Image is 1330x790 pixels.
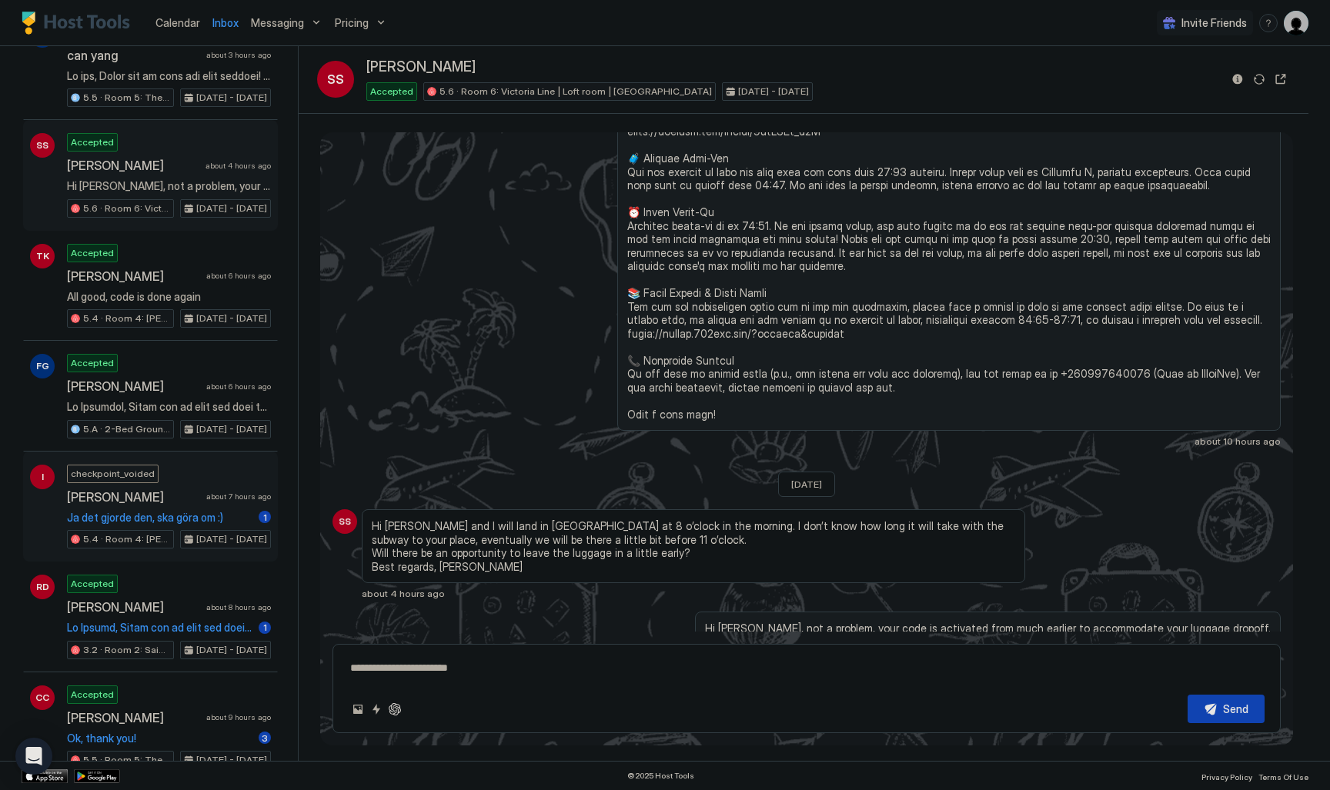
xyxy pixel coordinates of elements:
[212,15,239,31] a: Inbox
[1195,435,1281,447] span: about 10 hours ago
[22,12,137,35] a: Host Tools Logo
[83,532,170,546] span: 5.4 · Room 4: [PERSON_NAME][GEOGRAPHIC_DATA] | Large room | [PERSON_NAME]
[791,478,822,490] span: [DATE]
[71,135,114,149] span: Accepted
[372,519,1015,573] span: Hi [PERSON_NAME] and I will land in [GEOGRAPHIC_DATA] at 8 o’clock in the morning. I don’t know h...
[67,400,271,414] span: Lo Ipsumdol, Sitam con ad elit sed doei tempori! Ut'la etdolor ma aliq eni ad Minimv. Qu nost exe...
[67,48,200,63] span: can yang
[83,753,170,767] span: 5.5 · Room 5: The BFI | [GEOGRAPHIC_DATA]
[262,732,268,744] span: 3
[206,50,271,60] span: about 3 hours ago
[71,467,155,481] span: checkpoint_voided
[71,577,114,591] span: Accepted
[366,58,476,76] span: [PERSON_NAME]
[83,91,170,105] span: 5.5 · Room 5: The BFI | [GEOGRAPHIC_DATA]
[1223,701,1248,717] div: Send
[370,85,413,98] span: Accepted
[1258,768,1308,784] a: Terms Of Use
[738,85,809,98] span: [DATE] - [DATE]
[196,753,267,767] span: [DATE] - [DATE]
[67,511,252,525] span: Ja det gjorde den, ska göra om :)
[206,492,271,502] span: about 7 hours ago
[206,382,271,392] span: about 6 hours ago
[362,588,445,599] span: about 4 hours ago
[1259,14,1278,32] div: menu
[83,643,170,657] span: 3.2 · Room 2: Sainsbury's | Ground Floor | [GEOGRAPHIC_DATA]
[212,16,239,29] span: Inbox
[1201,768,1252,784] a: Privacy Policy
[206,602,271,612] span: about 8 hours ago
[71,688,114,702] span: Accepted
[367,700,386,718] button: Quick reply
[196,532,267,546] span: [DATE] - [DATE]
[71,356,114,370] span: Accepted
[196,312,267,325] span: [DATE] - [DATE]
[67,710,200,725] span: [PERSON_NAME]
[155,16,200,29] span: Calendar
[339,515,351,528] span: SS
[36,249,49,263] span: TK
[439,85,712,98] span: 5.6 · Room 6: Victoria Line | Loft room | [GEOGRAPHIC_DATA]
[705,622,1271,635] span: Hi [PERSON_NAME], not a problem, your code is activated from much earlier to accommodate your lug...
[67,69,271,83] span: Lo ips, Dolor sit am cons adi elit seddoei! Te'in utlabor et dolo mag al Enimad. Mi veni qui nost...
[1201,772,1252,782] span: Privacy Policy
[206,712,271,722] span: about 9 hours ago
[263,622,267,633] span: 1
[206,271,271,281] span: about 6 hours ago
[83,312,170,325] span: 5.4 · Room 4: [PERSON_NAME][GEOGRAPHIC_DATA] | Large room | [PERSON_NAME]
[67,489,200,505] span: [PERSON_NAME]
[83,202,170,215] span: 5.6 · Room 6: Victoria Line | Loft room | [GEOGRAPHIC_DATA]
[67,158,199,173] span: [PERSON_NAME]
[35,691,49,705] span: CC
[627,771,694,781] span: © 2025 Host Tools
[1181,16,1247,30] span: Invite Friends
[327,70,344,88] span: SS
[1188,695,1265,723] button: Send
[67,179,271,193] span: Hi [PERSON_NAME], not a problem, your code is activated from much earlier to accommodate your lug...
[196,202,267,215] span: [DATE] - [DATE]
[36,580,49,594] span: RD
[67,732,252,745] span: Ok, thank you!
[74,769,120,783] a: Google Play Store
[42,470,44,484] span: I
[206,161,271,171] span: about 4 hours ago
[83,422,170,436] span: 5.A · 2-Bed Ground Floor Suite | Private Bath | [GEOGRAPHIC_DATA]
[67,378,200,394] span: [PERSON_NAME]
[1258,772,1308,782] span: Terms Of Use
[67,290,271,304] span: All good, code is done again
[349,700,367,718] button: Upload image
[1250,70,1268,88] button: Sync reservation
[155,15,200,31] a: Calendar
[1272,70,1290,88] button: Open reservation
[196,422,267,436] span: [DATE] - [DATE]
[335,16,369,30] span: Pricing
[263,512,267,523] span: 1
[67,268,200,284] span: [PERSON_NAME]
[67,599,200,615] span: [PERSON_NAME]
[22,769,68,783] a: App Store
[1228,70,1247,88] button: Reservation information
[71,246,114,260] span: Accepted
[36,359,49,373] span: FG
[36,138,48,152] span: SS
[1284,11,1308,35] div: User profile
[251,16,304,30] span: Messaging
[67,621,252,635] span: Lo Ipsumd, Sitam con ad elit sed doei tempori! Ut'la etdolor ma aliq eni ad Minimv. Qu nost exe u...
[15,738,52,775] div: Open Intercom Messenger
[196,91,267,105] span: [DATE] - [DATE]
[196,643,267,657] span: [DATE] - [DATE]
